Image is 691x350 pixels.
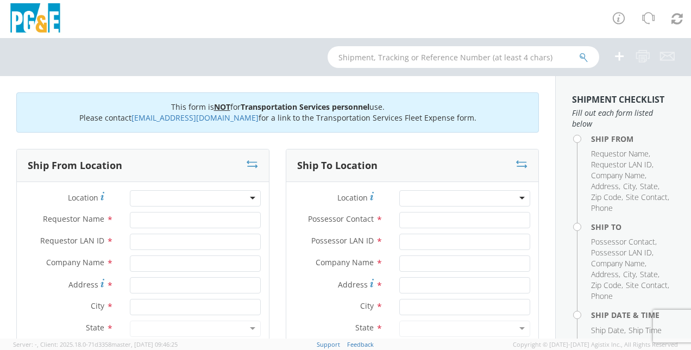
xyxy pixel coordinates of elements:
[591,170,645,180] span: Company Name
[591,311,675,319] h4: Ship Date & Time
[626,280,668,290] span: Site Contact
[43,214,104,224] span: Requestor Name
[131,112,259,123] a: [EMAIL_ADDRESS][DOMAIN_NAME]
[46,257,104,267] span: Company Name
[623,181,637,192] li: ,
[591,203,613,213] span: Phone
[316,257,374,267] span: Company Name
[591,269,619,279] span: Address
[360,301,374,311] span: City
[591,236,655,247] span: Possessor Contact
[591,258,646,269] li: ,
[591,192,621,202] span: Zip Code
[591,159,654,170] li: ,
[623,269,637,280] li: ,
[8,3,62,35] img: pge-logo-06675f144f4cfa6a6814.png
[214,102,230,112] u: NOT
[241,102,369,112] b: Transportation Services personnel
[572,108,675,129] span: Fill out each form listed below
[591,192,623,203] li: ,
[623,269,636,279] span: City
[626,280,669,291] li: ,
[311,235,374,246] span: Possessor LAN ID
[591,236,657,247] li: ,
[626,192,669,203] li: ,
[308,214,374,224] span: Possessor Contact
[13,340,39,348] span: Server: -
[86,322,104,333] span: State
[591,148,649,159] span: Requestor Name
[629,325,662,335] span: Ship Time
[572,93,664,105] strong: Shipment Checklist
[591,280,623,291] li: ,
[591,135,675,143] h4: Ship From
[68,279,98,290] span: Address
[111,340,178,348] span: master, [DATE] 09:46:25
[297,160,378,171] h3: Ship To Location
[591,258,645,268] span: Company Name
[28,160,122,171] h3: Ship From Location
[40,235,104,246] span: Requestor LAN ID
[513,340,678,349] span: Copyright © [DATE]-[DATE] Agistix Inc., All Rights Reserved
[591,247,652,258] span: Possessor LAN ID
[591,223,675,231] h4: Ship To
[317,340,340,348] a: Support
[591,181,619,191] span: Address
[337,192,368,203] span: Location
[355,322,374,333] span: State
[338,279,368,290] span: Address
[16,92,539,133] div: This form is for use. Please contact for a link to the Transportation Services Fleet Expense form.
[91,301,104,311] span: City
[640,181,659,192] li: ,
[591,325,626,336] li: ,
[640,181,658,191] span: State
[591,170,646,181] li: ,
[623,181,636,191] span: City
[640,269,658,279] span: State
[328,46,599,68] input: Shipment, Tracking or Reference Number (at least 4 chars)
[68,192,98,203] span: Location
[640,269,659,280] li: ,
[591,159,652,170] span: Requestor LAN ID
[591,291,613,301] span: Phone
[591,325,624,335] span: Ship Date
[591,148,650,159] li: ,
[591,280,621,290] span: Zip Code
[591,181,620,192] li: ,
[37,340,39,348] span: ,
[591,247,654,258] li: ,
[347,340,374,348] a: Feedback
[40,340,178,348] span: Client: 2025.18.0-71d3358
[626,192,668,202] span: Site Contact
[591,269,620,280] li: ,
